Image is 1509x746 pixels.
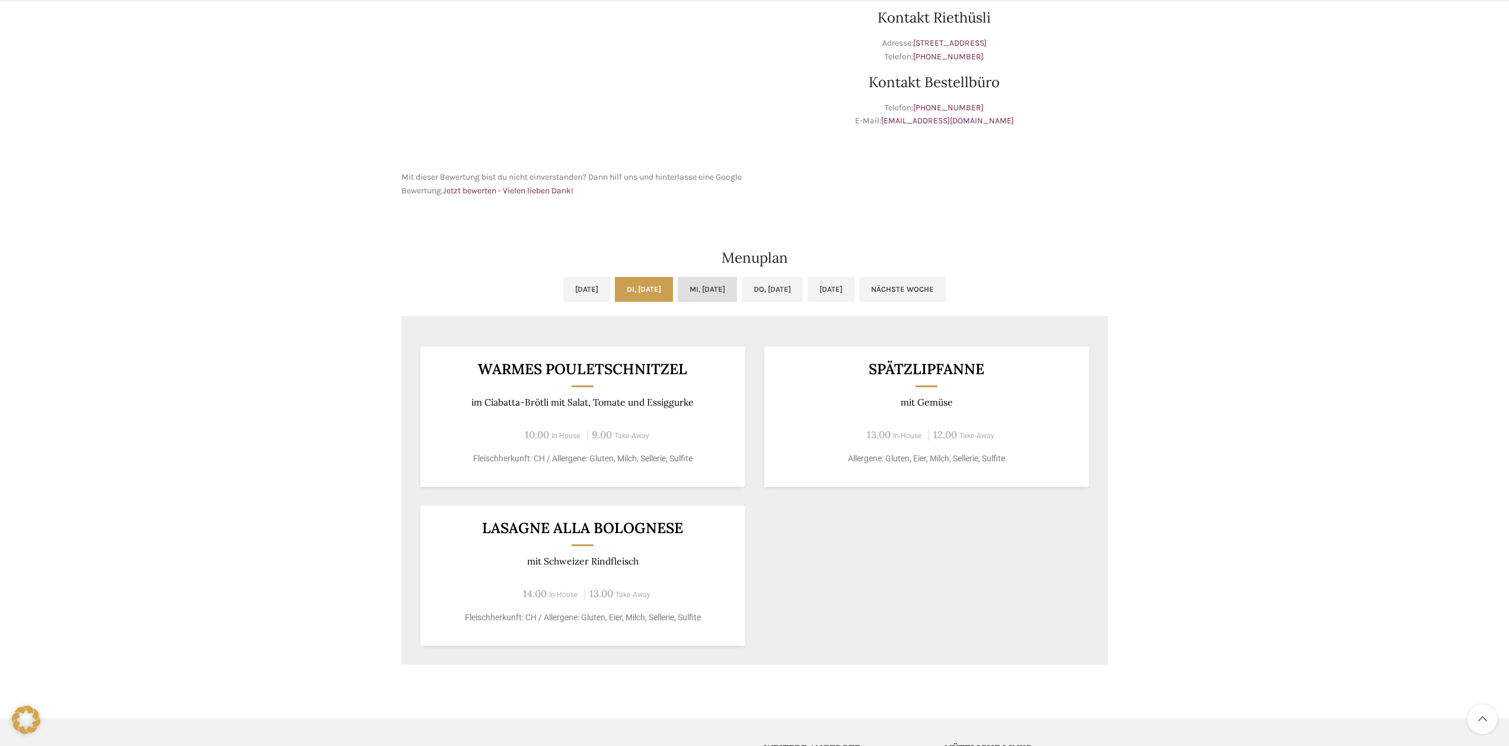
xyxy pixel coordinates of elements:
[443,186,573,196] a: Jetzt bewerten - Vielen lieben Dank!
[551,432,580,440] span: In-House
[761,75,1108,90] h2: Kontakt Bestellbüro
[761,11,1108,25] h2: Kontakt Riethüsli
[959,432,994,440] span: Take-Away
[867,428,891,441] span: 13.00
[678,277,737,302] a: Mi, [DATE]
[589,587,613,600] span: 13.00
[779,452,1074,465] p: Allergene: Gluten, Eier, Milch, Sellerie, Sulfite
[435,556,730,567] p: mit Schweizer Rindfleisch
[435,452,730,465] p: Fleischherkunft: CH / Allergene: Gluten, Milch, Sellerie, Sulfite
[615,277,673,302] a: Di, [DATE]
[808,277,854,302] a: [DATE]
[933,428,957,441] span: 12.00
[1467,704,1497,734] a: Scroll to top button
[893,432,922,440] span: In-House
[615,591,650,599] span: Take-Away
[614,432,649,440] span: Take-Away
[563,277,610,302] a: [DATE]
[435,611,730,624] p: Fleischherkunft: CH / Allergene: Gluten, Eier, Milch, Sellerie, Sulfite
[913,38,987,48] a: [STREET_ADDRESS]
[742,277,803,302] a: Do, [DATE]
[435,397,730,408] p: im Ciabatta-Brötli mit Salat, Tomate und Essiggurke
[913,52,984,62] a: [PHONE_NUMBER]
[761,37,1108,63] p: Adresse: Telefon:
[881,116,1014,126] a: [EMAIL_ADDRESS][DOMAIN_NAME]
[523,587,547,600] span: 14.00
[779,397,1074,408] p: mit Gemüse
[525,428,549,441] span: 10.00
[761,101,1108,128] p: Telefon: E-Mail:
[859,277,946,302] a: Nächste Woche
[592,428,612,441] span: 9.00
[779,362,1074,377] h3: Spätzlipfanne
[549,591,578,599] span: In-House
[435,521,730,535] h3: Lasagne alla Bolognese
[401,171,749,197] p: Mit dieser Bewertung bist du nicht einverstanden? Dann hilf uns und hinterlasse eine Google Bewer...
[435,362,730,377] h3: Warmes Pouletschnitzel
[913,103,984,113] a: [PHONE_NUMBER]
[401,251,1108,265] h2: Menuplan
